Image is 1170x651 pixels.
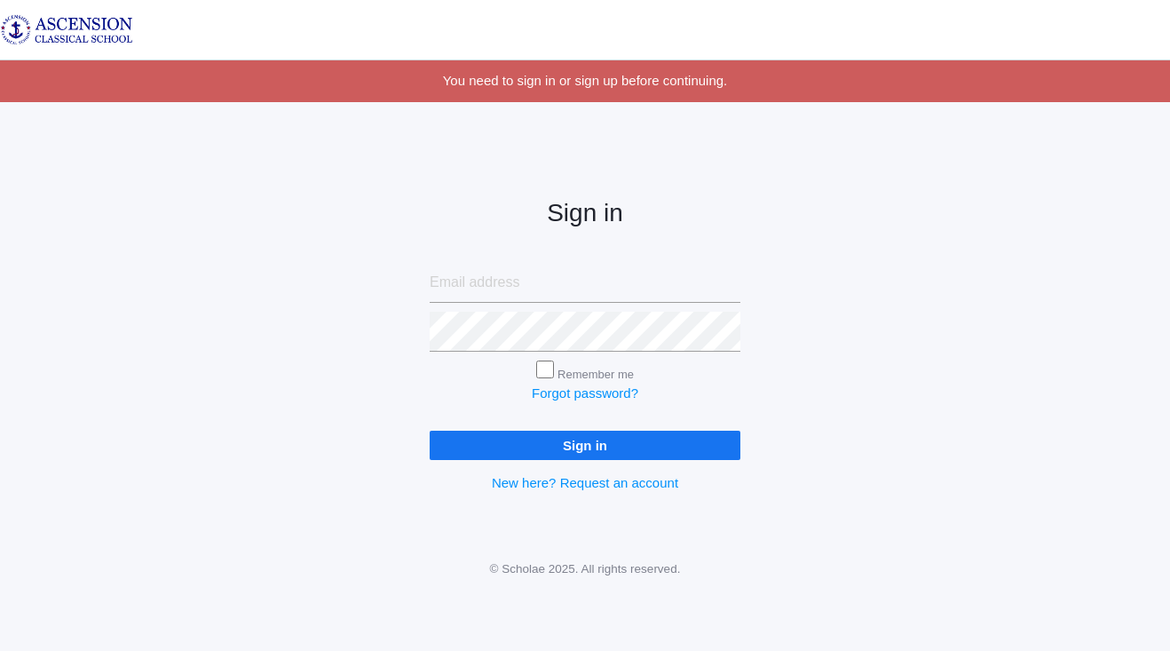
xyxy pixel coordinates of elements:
h2: Sign in [430,200,740,227]
a: Forgot password? [532,385,638,401]
label: Remember me [557,368,634,381]
input: Email address [430,263,740,303]
input: Sign in [430,431,740,460]
a: New here? Request an account [492,475,678,490]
